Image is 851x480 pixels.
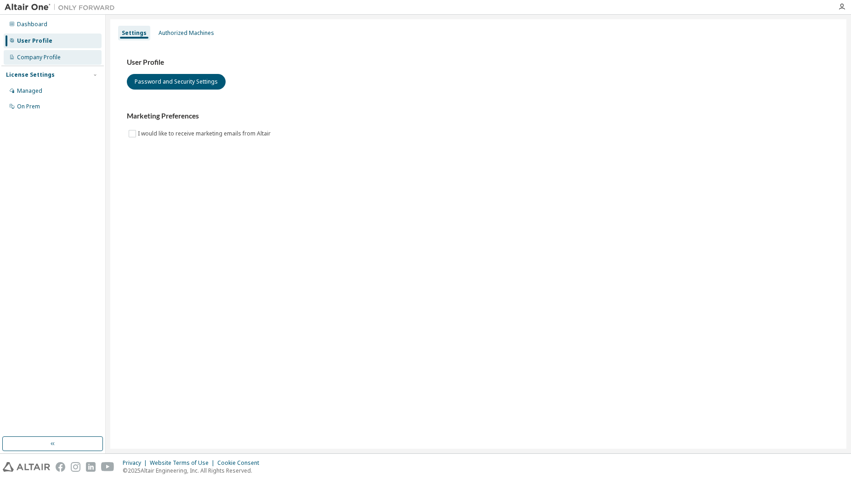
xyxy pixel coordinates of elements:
img: linkedin.svg [86,462,96,472]
div: License Settings [6,71,55,79]
img: Altair One [5,3,119,12]
img: facebook.svg [56,462,65,472]
img: youtube.svg [101,462,114,472]
div: Website Terms of Use [150,459,217,467]
button: Password and Security Settings [127,74,226,90]
div: Settings [122,29,147,37]
div: Managed [17,87,42,95]
div: Dashboard [17,21,47,28]
img: instagram.svg [71,462,80,472]
div: Cookie Consent [217,459,265,467]
div: On Prem [17,103,40,110]
div: Company Profile [17,54,61,61]
img: altair_logo.svg [3,462,50,472]
div: Authorized Machines [159,29,214,37]
h3: User Profile [127,58,830,67]
div: User Profile [17,37,52,45]
label: I would like to receive marketing emails from Altair [138,128,272,139]
h3: Marketing Preferences [127,112,830,121]
div: Privacy [123,459,150,467]
p: © 2025 Altair Engineering, Inc. All Rights Reserved. [123,467,265,474]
